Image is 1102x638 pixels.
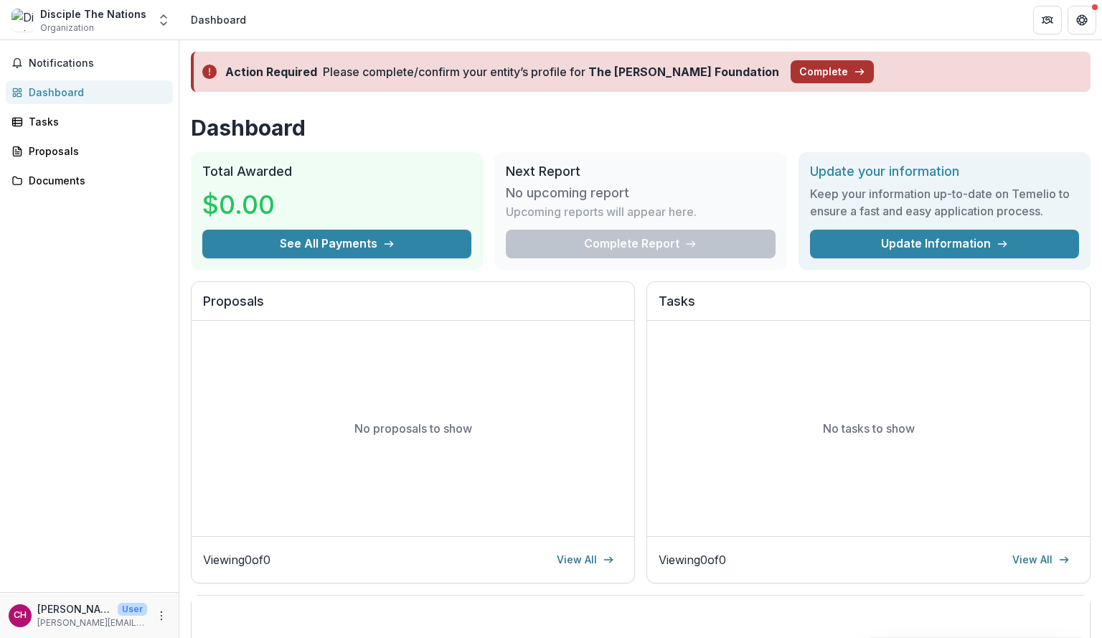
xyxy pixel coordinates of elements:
a: Update Information [810,230,1079,258]
p: User [118,603,147,616]
span: Notifications [29,57,167,70]
p: [PERSON_NAME] [37,601,112,616]
strong: The [PERSON_NAME] Foundation [588,65,779,79]
h1: Dashboard [191,115,1091,141]
button: More [153,607,170,624]
p: [PERSON_NAME][EMAIL_ADDRESS][PERSON_NAME][DOMAIN_NAME] [37,616,147,629]
p: Upcoming reports will appear here. [506,203,697,220]
h3: $0.00 [202,185,310,224]
a: Dashboard [6,80,173,104]
p: Viewing 0 of 0 [203,551,270,568]
h3: No upcoming report [506,185,629,201]
h3: Keep your information up-to-date on Temelio to ensure a fast and easy application process. [810,185,1079,220]
div: Dashboard [191,12,246,27]
div: Please complete/confirm your entity’s profile for [323,63,779,80]
div: Disciple The Nations [40,6,146,22]
a: View All [548,548,623,571]
button: Open entity switcher [154,6,174,34]
button: Partners [1033,6,1062,34]
div: Proposals [29,144,161,159]
h2: Total Awarded [202,164,471,179]
button: Notifications [6,52,173,75]
div: Dashboard [29,85,161,100]
h2: Update your information [810,164,1079,179]
span: Organization [40,22,94,34]
h2: Proposals [203,294,623,321]
a: View All [1004,548,1078,571]
button: Complete [791,60,874,83]
div: Documents [29,173,161,188]
a: Documents [6,169,173,192]
div: Action Required [225,63,317,80]
p: Viewing 0 of 0 [659,551,726,568]
h2: Next Report [506,164,775,179]
div: Tasks [29,114,161,129]
button: Get Help [1068,6,1096,34]
nav: breadcrumb [185,9,252,30]
div: Cindy Hewitt [14,611,27,620]
a: Proposals [6,139,173,163]
p: No proposals to show [354,420,472,437]
a: Tasks [6,110,173,133]
h2: Tasks [659,294,1078,321]
p: No tasks to show [823,420,915,437]
img: Disciple The Nations [11,9,34,32]
button: See All Payments [202,230,471,258]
